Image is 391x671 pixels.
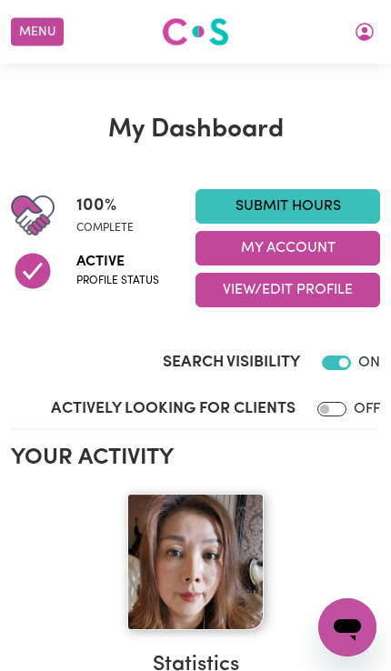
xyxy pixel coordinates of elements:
[163,351,300,375] label: Search Visibility
[11,18,64,46] button: Menu
[195,273,380,307] button: View/Edit Profile
[358,356,380,370] span: ON
[76,194,148,237] div: Profile completeness: 100%
[346,16,384,47] button: My Account
[195,231,380,265] button: My Account
[11,445,380,472] h2: Your activity
[76,273,159,289] span: Profile status
[127,494,264,630] img: Your profile picture
[51,397,296,421] label: Actively Looking for Clients
[318,598,376,656] iframe: 启动消息传送窗口的按钮
[11,115,380,145] h1: My Dashboard
[162,15,229,48] img: Careseekers logo
[76,194,134,220] span: 100 %
[354,402,380,416] span: OFF
[162,11,229,53] a: Careseekers logo
[76,220,134,236] span: complete
[76,251,159,273] span: Active
[195,189,380,224] a: Submit Hours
